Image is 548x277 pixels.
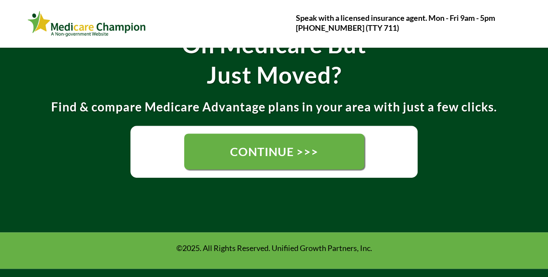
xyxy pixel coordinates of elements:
[184,134,364,169] a: CONTINUE >>>
[207,61,342,89] strong: Just Moved?
[182,30,366,59] strong: On Medicare But
[51,99,497,114] strong: Find & compare Medicare Advantage plans in your area with just a few clicks.
[296,23,399,33] strong: [PHONE_NUMBER] (TTY 711)
[29,243,519,253] p: ©2025. All Rights Reserved. Unifiied Growth Partners, Inc.
[27,9,146,39] img: Webinar
[296,13,495,23] strong: Speak with a licensed insurance agent. Mon - Fri 9am - 5pm
[230,144,318,159] span: CONTINUE >>>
